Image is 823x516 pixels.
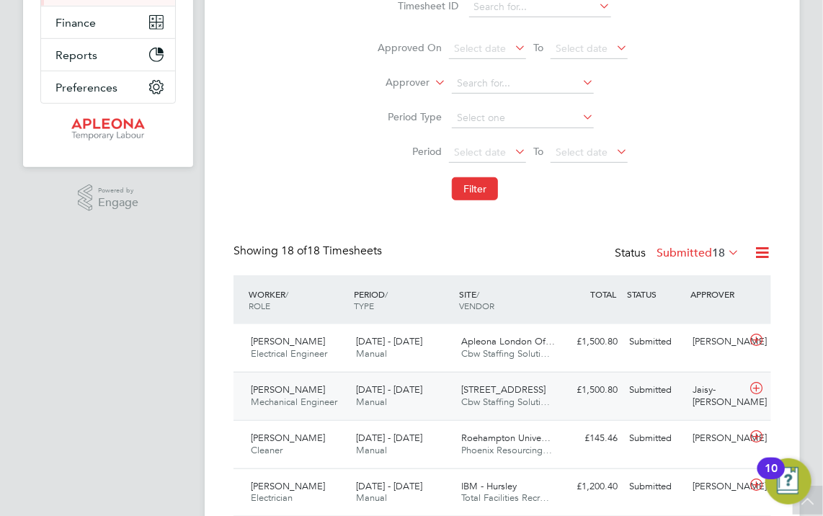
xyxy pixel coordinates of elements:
[356,480,422,492] span: [DATE] - [DATE]
[285,288,288,300] span: /
[476,288,479,300] span: /
[41,39,175,71] button: Reports
[461,491,549,504] span: Total Facilities Recr…
[356,347,387,360] span: Manual
[561,330,624,354] div: £1,500.80
[765,458,811,504] button: Open Resource Center, 10 new notifications
[251,444,283,456] span: Cleaner
[624,330,688,354] div: Submitted
[377,145,442,158] label: Period
[461,432,551,444] span: Roehampton Unive…
[55,81,117,94] span: Preferences
[624,475,688,499] div: Submitted
[765,468,778,487] div: 10
[251,491,293,504] span: Electrician
[356,432,422,444] span: [DATE] - [DATE]
[455,281,561,319] div: SITE
[354,300,374,311] span: TYPE
[251,480,325,492] span: [PERSON_NAME]
[41,71,175,103] button: Preferences
[251,396,337,408] span: Mechanical Engineer
[55,48,97,62] span: Reports
[356,335,422,347] span: [DATE] - [DATE]
[98,184,138,197] span: Powered by
[233,244,385,259] div: Showing
[245,281,350,319] div: WORKER
[55,16,96,30] span: Finance
[687,427,750,450] div: [PERSON_NAME]
[78,184,139,212] a: Powered byEngage
[461,383,546,396] span: [STREET_ADDRESS]
[356,396,387,408] span: Manual
[356,444,387,456] span: Manual
[281,244,307,258] span: 18 of
[40,118,176,141] a: Go to home page
[251,347,327,360] span: Electrical Engineer
[365,76,430,90] label: Approver
[41,6,175,38] button: Finance
[529,142,548,161] span: To
[454,42,506,55] span: Select date
[461,480,517,492] span: IBM - Hursley
[452,108,594,128] input: Select one
[251,432,325,444] span: [PERSON_NAME]
[461,444,552,456] span: Phoenix Resourcing…
[461,347,550,360] span: Cbw Staffing Soluti…
[249,300,270,311] span: ROLE
[452,177,498,200] button: Filter
[561,475,624,499] div: £1,200.40
[350,281,455,319] div: PERIOD
[624,378,688,402] div: Submitted
[281,244,382,258] span: 18 Timesheets
[615,244,742,264] div: Status
[591,288,617,300] span: TOTAL
[687,330,750,354] div: [PERSON_NAME]
[556,146,608,159] span: Select date
[624,281,688,307] div: STATUS
[561,427,624,450] div: £145.46
[461,335,555,347] span: Apleona London Of…
[377,110,442,123] label: Period Type
[356,491,387,504] span: Manual
[556,42,608,55] span: Select date
[529,38,548,57] span: To
[624,427,688,450] div: Submitted
[71,118,145,141] img: apleona-logo-retina.png
[385,288,388,300] span: /
[687,475,750,499] div: [PERSON_NAME]
[377,41,442,54] label: Approved On
[98,197,138,209] span: Engage
[454,146,506,159] span: Select date
[687,378,750,414] div: Jaisy-[PERSON_NAME]
[712,246,725,260] span: 18
[657,246,739,260] label: Submitted
[251,335,325,347] span: [PERSON_NAME]
[356,383,422,396] span: [DATE] - [DATE]
[561,378,624,402] div: £1,500.80
[251,383,325,396] span: [PERSON_NAME]
[452,74,594,94] input: Search for...
[459,300,494,311] span: VENDOR
[461,396,550,408] span: Cbw Staffing Soluti…
[687,281,750,307] div: APPROVER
